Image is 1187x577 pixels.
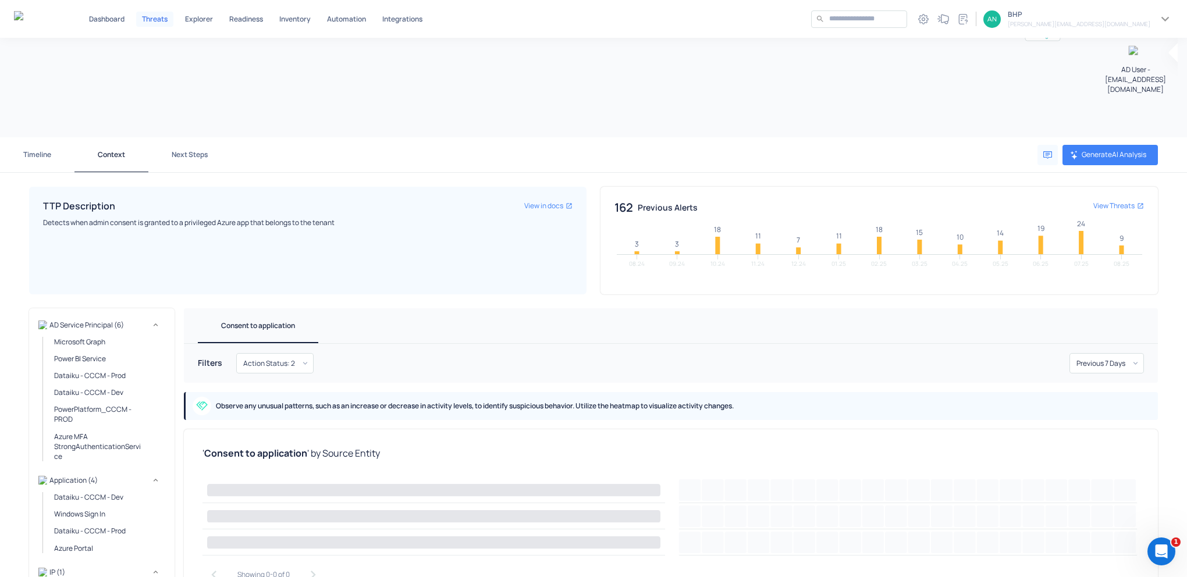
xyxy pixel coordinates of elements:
p: Dataiku - CCCM - Prod [54,526,141,536]
button: Automation [322,12,371,27]
a: View in docs [524,201,573,212]
span: 1 [1171,537,1181,547]
tspan: 05.25 [993,259,1008,268]
p: Power BI Service [54,354,141,364]
tspan: 06.25 [1033,259,1049,268]
tspan: 07.25 [1074,259,1089,268]
p: Integrations [382,16,422,23]
tspan: 7 [797,235,800,245]
tspan: 18 [714,225,721,234]
button: Inventory [275,12,315,27]
button: Explorer [180,12,218,27]
tspan: 10 [957,232,964,242]
button: Add comment [1037,145,1058,165]
button: Dashboard [84,12,129,27]
img: Gem Security [14,11,56,26]
span: Consent to application [204,447,307,460]
h3: TTP Description [43,201,115,212]
p: Dataiku - CCCM - Dev [54,492,141,502]
tspan: 11.24 [751,259,765,268]
p: Inventory [279,16,311,23]
h2: 162 [614,201,633,215]
tspan: 15 [916,227,923,237]
tspan: 08.25 [1114,259,1129,268]
button: Next Steps [148,137,231,172]
h4: Previous Alerts [638,202,698,212]
div: What's new [934,10,952,28]
img: AAD Service Principal [38,320,47,329]
iframe: Intercom live chat [1147,537,1175,565]
p: Threats [142,16,168,23]
p: AD User - [EMAIL_ADDRESS][DOMAIN_NAME] [1098,65,1174,94]
img: organization logo [983,10,1001,28]
tspan: 08.24 [629,259,645,268]
img: AAD Application [38,476,47,485]
a: View Threats [1093,201,1144,215]
div: Settings [915,10,932,28]
p: View Threats [1093,201,1135,211]
h4: Filters [198,358,222,373]
div: Action Status: 2 [236,355,314,371]
h6: [PERSON_NAME][EMAIL_ADDRESS][DOMAIN_NAME] [1008,19,1150,29]
tspan: 9 [1120,233,1124,243]
tspan: 10.24 [710,259,725,268]
button: Documentation [954,10,972,29]
button: Readiness [225,12,268,27]
p: View in docs [524,201,563,211]
button: expand row [148,473,163,487]
p: AD Service Principal (6) [49,320,124,330]
button: What's new [934,10,953,29]
p: Azure MFA StrongAuthenticationService [54,432,141,461]
button: organization logoBHP[PERSON_NAME][EMAIL_ADDRESS][DOMAIN_NAME] [983,9,1173,29]
p: Dataiku - CCCM - Dev [54,387,141,397]
tspan: 3 [635,239,639,249]
button: Consent to application [198,308,318,343]
button: Threats [136,12,173,27]
h3: ' ' by Source Entity [202,448,380,459]
div: Documentation [954,10,972,28]
tspan: 3 [675,239,679,249]
button: Integrations [378,12,427,27]
tspan: 12.24 [791,259,806,268]
p: IP (1) [49,567,65,577]
div: Previous 7 Days [1069,355,1144,371]
button: expand row [148,318,163,332]
tspan: 03.25 [912,259,927,268]
a: Gem Security [14,11,56,27]
img: Globe [38,568,47,576]
p: Microsoft Graph [54,337,141,347]
p: Detects when admin consent is granted to a privileged Azure app that belongs to the tenant [43,216,573,229]
p: PowerPlatform_CCCM - PROD [54,404,141,424]
p: Dashboard [89,16,125,23]
button: Settings [914,10,933,29]
button: Context [74,137,148,172]
p: BHP [1008,9,1150,19]
img: AAD User [1128,45,1143,60]
p: Automation [327,16,366,23]
tspan: 04.25 [952,259,968,268]
p: : 2 [287,358,295,368]
tspan: 11 [755,231,761,241]
p: Generate AI Analysis [1082,149,1149,159]
p: Dataiku - CCCM - Prod [54,371,141,380]
tspan: 02.25 [872,259,887,268]
p: Action Status [243,358,287,368]
button: GenerateAI Analysis [1062,145,1158,165]
p: Azure Portal [54,543,141,553]
tspan: 11 [836,231,842,241]
h5: Observe any unusual patterns, such as an increase or decrease in activity levels, to identify sus... [216,401,734,411]
tspan: 19 [1037,223,1044,233]
p: Readiness [229,16,263,23]
tspan: 09.24 [669,259,685,268]
p: Windows Sign In [54,509,141,519]
tspan: 24 [1077,219,1085,229]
